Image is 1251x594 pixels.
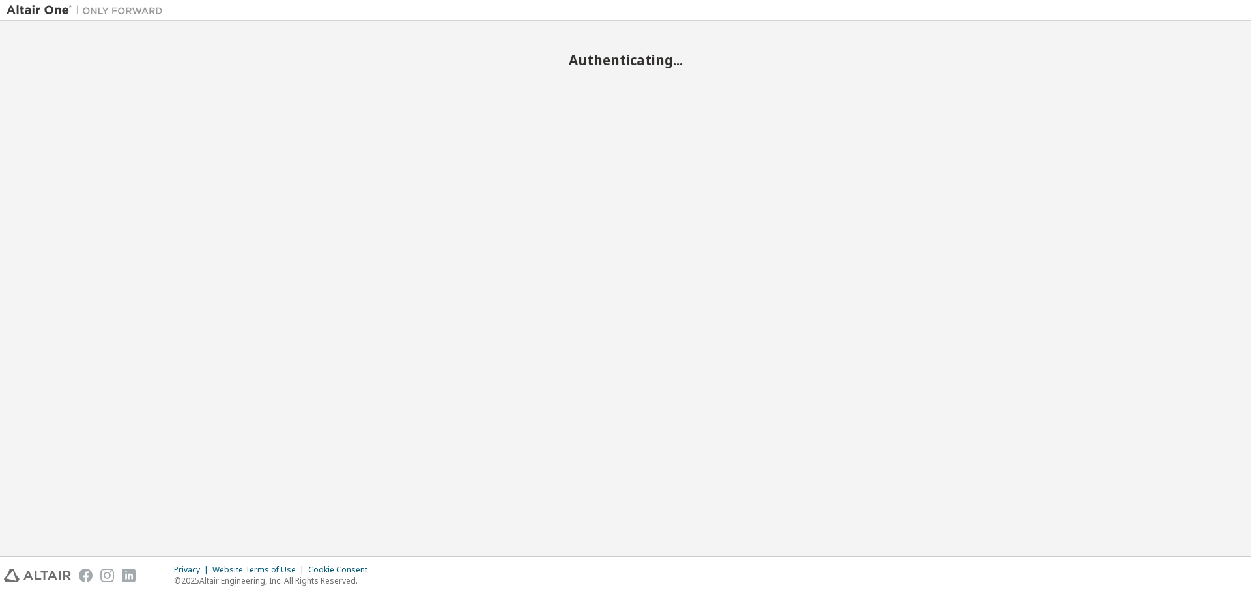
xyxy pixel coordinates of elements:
img: facebook.svg [79,569,93,582]
div: Privacy [174,565,212,575]
div: Cookie Consent [308,565,375,575]
img: altair_logo.svg [4,569,71,582]
img: Altair One [7,4,169,17]
img: instagram.svg [100,569,114,582]
div: Website Terms of Use [212,565,308,575]
img: linkedin.svg [122,569,136,582]
h2: Authenticating... [7,52,1244,68]
p: © 2025 Altair Engineering, Inc. All Rights Reserved. [174,575,375,586]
